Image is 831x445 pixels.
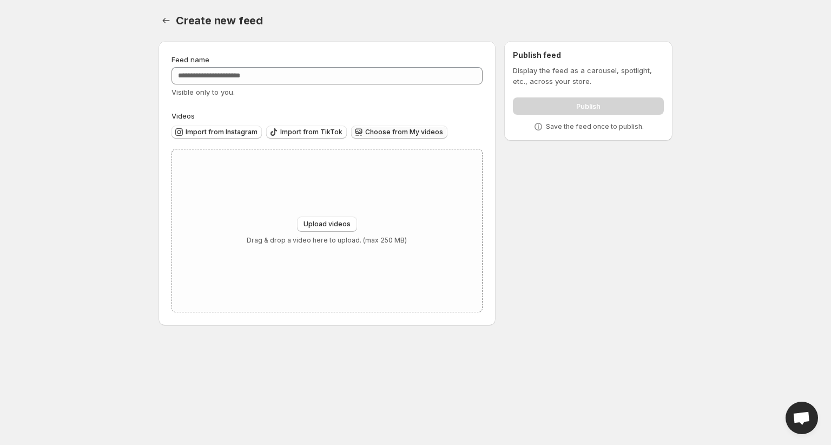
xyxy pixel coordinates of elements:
button: Import from TikTok [266,126,347,139]
p: Save the feed once to publish. [546,122,644,131]
button: Choose from My videos [351,126,447,139]
span: Create new feed [176,14,263,27]
h2: Publish feed [513,50,664,61]
button: Import from Instagram [172,126,262,139]
span: Visible only to you. [172,88,235,96]
span: Videos [172,112,195,120]
button: Upload videos [297,217,357,232]
span: Import from TikTok [280,128,342,136]
button: Settings [159,13,174,28]
span: Import from Instagram [186,128,258,136]
span: Feed name [172,55,209,64]
span: Choose from My videos [365,128,443,136]
span: Upload videos [304,220,351,228]
p: Drag & drop a video here to upload. (max 250 MB) [247,236,407,245]
p: Display the feed as a carousel, spotlight, etc., across your store. [513,65,664,87]
div: Open chat [786,402,818,434]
